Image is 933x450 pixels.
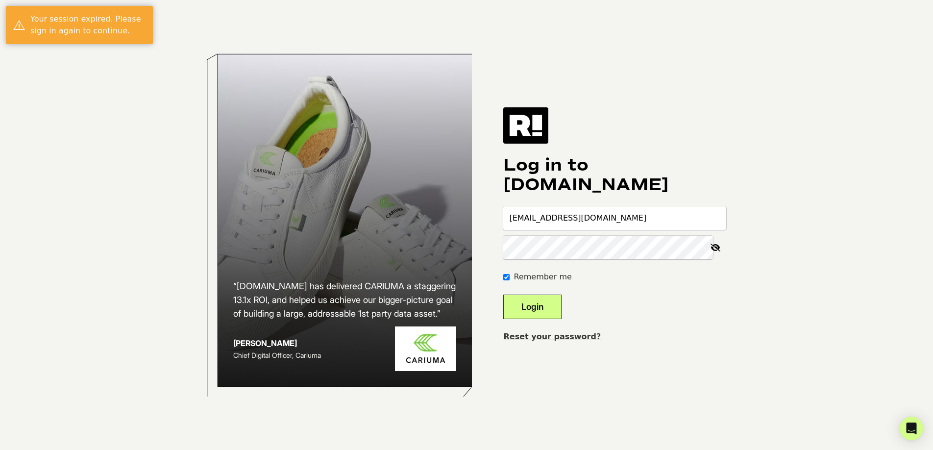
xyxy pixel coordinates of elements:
div: Your session expired. Please sign in again to continue. [30,13,146,37]
input: Email [503,206,726,230]
label: Remember me [514,271,571,283]
a: Reset your password? [503,332,601,341]
h1: Log in to [DOMAIN_NAME] [503,155,726,195]
span: Chief Digital Officer, Cariuma [233,351,321,359]
img: Cariuma [395,326,456,371]
h2: “[DOMAIN_NAME] has delivered CARIUMA a staggering 13.1x ROI, and helped us achieve our bigger-pic... [233,279,457,321]
div: Open Intercom Messenger [900,417,923,440]
button: Login [503,295,562,319]
strong: [PERSON_NAME] [233,338,297,348]
img: Retention.com [503,107,548,144]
